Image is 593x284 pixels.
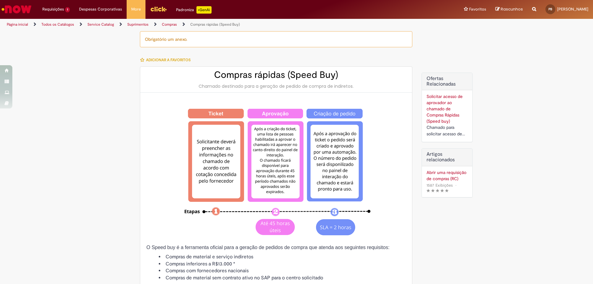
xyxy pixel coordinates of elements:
a: Suprimentos [127,22,149,27]
div: Padroniza [176,6,212,14]
span: Rascunhos [501,6,523,12]
a: Todos os Catálogos [41,22,74,27]
li: Compras de material sem contrato ativo no SAP para o centro solicitado [159,274,406,282]
h2: Compras rápidas (Speed Buy) [146,70,406,80]
span: Adicionar a Favoritos [146,57,191,62]
h3: Artigos relacionados [427,152,468,163]
a: Service Catalog [87,22,114,27]
img: ServiceNow [1,3,32,15]
span: • [454,181,458,189]
li: Compras inferiores a R$13.000 * [159,261,406,268]
span: 1 [65,7,70,12]
div: Chamado para solicitar acesso de aprovador ao ticket de Speed buy [427,124,468,137]
li: Compras de material e serviço indiretos [159,253,406,261]
a: Solicitar acesso de aprovador ao chamado de Compras Rápidas (Speed buy) [427,94,463,124]
span: O Speed buy é a ferramenta oficial para a geração de pedidos de compra que atenda aos seguintes r... [146,245,389,250]
img: click_logo_yellow_360x200.png [150,4,167,14]
ul: Trilhas de página [5,19,391,30]
h2: Ofertas Relacionadas [427,76,468,87]
p: +GenAi [196,6,212,14]
span: Favoritos [469,6,486,12]
span: PB [549,7,552,11]
a: Compras rápidas (Speed Buy) [190,22,240,27]
span: More [131,6,141,12]
div: Chamado destinado para a geração de pedido de compra de indiretos. [146,83,406,89]
a: Rascunhos [495,6,523,12]
button: Adicionar a Favoritos [140,53,194,66]
span: Despesas Corporativas [79,6,122,12]
li: Compras com fornecedores nacionais [159,267,406,274]
span: Requisições [42,6,64,12]
a: Compras [162,22,177,27]
span: 1587 Exibições [427,183,453,188]
a: Abrir uma requisição de compras (RC) [427,169,468,182]
a: Página inicial [7,22,28,27]
div: Ofertas Relacionadas [422,73,473,142]
span: [PERSON_NAME] [557,6,588,12]
div: Obrigatório um anexo. [140,31,412,47]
